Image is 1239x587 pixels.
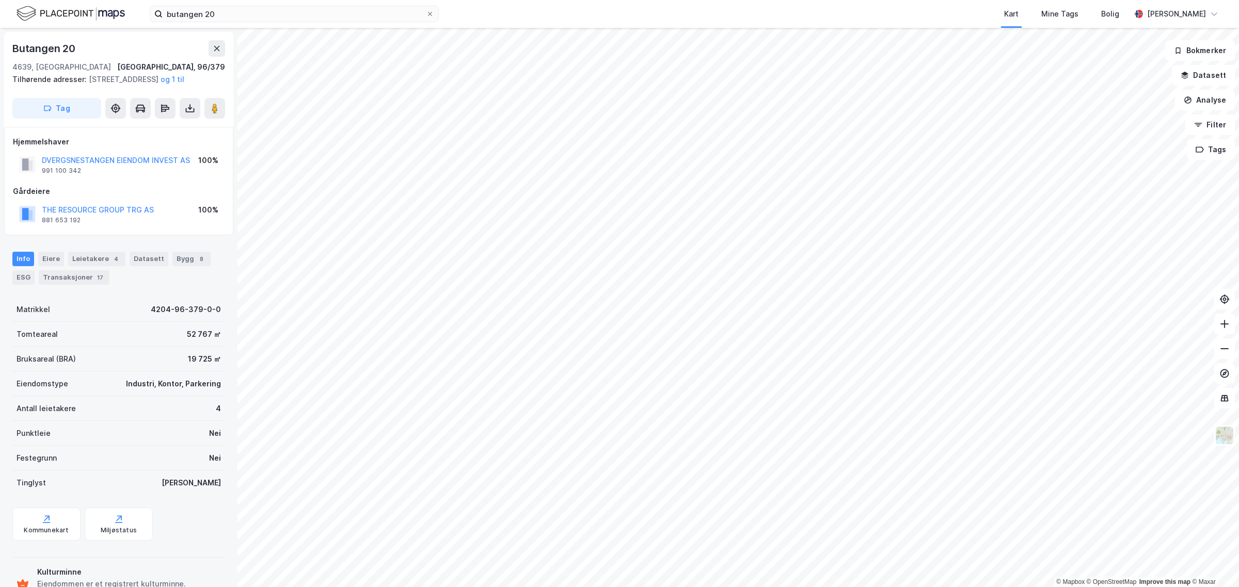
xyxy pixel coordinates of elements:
[17,402,76,415] div: Antall leietakere
[17,378,68,390] div: Eiendomstype
[1041,8,1078,20] div: Mine Tags
[1172,65,1235,86] button: Datasett
[17,328,58,340] div: Tomteareal
[1187,537,1239,587] iframe: Chat Widget
[101,526,137,534] div: Miljøstatus
[1087,578,1137,585] a: OpenStreetMap
[17,452,57,464] div: Festegrunn
[1139,578,1190,585] a: Improve this map
[198,154,218,167] div: 100%
[172,252,211,266] div: Bygg
[198,204,218,216] div: 100%
[209,427,221,439] div: Nei
[17,303,50,316] div: Matrikkel
[1101,8,1119,20] div: Bolig
[111,254,121,264] div: 4
[216,402,221,415] div: 4
[117,61,225,73] div: [GEOGRAPHIC_DATA], 96/379
[1165,40,1235,61] button: Bokmerker
[12,40,77,57] div: Butangen 20
[12,270,35,285] div: ESG
[1175,90,1235,110] button: Analyse
[187,328,221,340] div: 52 767 ㎡
[17,477,46,489] div: Tinglyst
[151,303,221,316] div: 4204-96-379-0-0
[13,185,225,198] div: Gårdeiere
[1004,8,1019,20] div: Kart
[68,252,125,266] div: Leietakere
[17,353,76,365] div: Bruksareal (BRA)
[42,167,81,175] div: 991 100 342
[95,272,105,283] div: 17
[162,477,221,489] div: [PERSON_NAME]
[17,427,51,439] div: Punktleie
[163,6,426,22] input: Søk på adresse, matrikkel, gårdeiere, leietakere eller personer
[188,353,221,365] div: 19 725 ㎡
[196,254,206,264] div: 8
[1147,8,1206,20] div: [PERSON_NAME]
[12,61,111,73] div: 4639, [GEOGRAPHIC_DATA]
[12,75,89,84] span: Tilhørende adresser:
[39,270,109,285] div: Transaksjoner
[12,73,217,86] div: [STREET_ADDRESS]
[1187,537,1239,587] div: Kontrollprogram for chat
[126,378,221,390] div: Industri, Kontor, Parkering
[1187,139,1235,160] button: Tags
[209,452,221,464] div: Nei
[1215,426,1234,445] img: Z
[38,252,64,266] div: Eiere
[17,5,125,23] img: logo.f888ab2527a4732fd821a326f86c7f29.svg
[12,252,34,266] div: Info
[42,216,81,224] div: 881 653 192
[12,98,101,119] button: Tag
[37,566,221,578] div: Kulturminne
[24,526,69,534] div: Kommunekart
[1056,578,1085,585] a: Mapbox
[130,252,168,266] div: Datasett
[1185,115,1235,135] button: Filter
[13,136,225,148] div: Hjemmelshaver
